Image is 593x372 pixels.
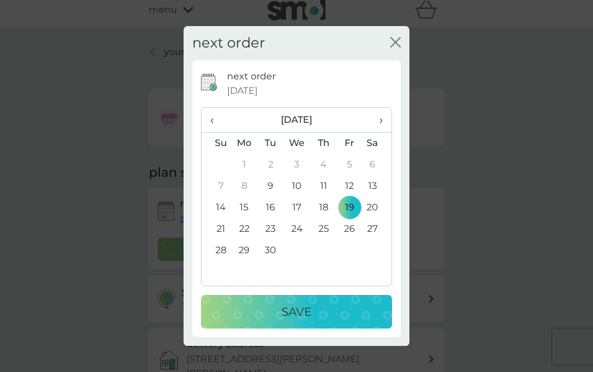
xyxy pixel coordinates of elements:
td: 9 [258,176,284,197]
td: 3 [284,154,310,176]
td: 16 [258,197,284,218]
th: Sa [363,132,391,154]
td: 27 [363,218,391,240]
th: Th [310,132,336,154]
td: 5 [336,154,363,176]
span: › [371,108,383,132]
td: 14 [202,197,231,218]
td: 10 [284,176,310,197]
td: 4 [310,154,336,176]
span: ‹ [210,108,222,132]
td: 28 [202,240,231,261]
td: 26 [336,218,363,240]
td: 29 [231,240,258,261]
th: Fr [336,132,363,154]
button: close [390,37,401,49]
td: 13 [363,176,391,197]
th: Su [202,132,231,154]
th: Tu [258,132,284,154]
td: 30 [258,240,284,261]
td: 15 [231,197,258,218]
td: 12 [336,176,363,197]
p: next order [227,69,276,84]
h2: next order [192,35,265,52]
th: [DATE] [231,108,363,133]
td: 22 [231,218,258,240]
span: [DATE] [227,83,258,99]
td: 2 [258,154,284,176]
td: 24 [284,218,310,240]
th: Mo [231,132,258,154]
td: 7 [202,176,231,197]
th: We [284,132,310,154]
button: Save [201,295,392,329]
td: 1 [231,154,258,176]
td: 20 [363,197,391,218]
td: 21 [202,218,231,240]
td: 6 [363,154,391,176]
td: 25 [310,218,336,240]
td: 18 [310,197,336,218]
p: Save [281,302,312,321]
td: 17 [284,197,310,218]
td: 8 [231,176,258,197]
td: 11 [310,176,336,197]
td: 19 [336,197,363,218]
td: 23 [258,218,284,240]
